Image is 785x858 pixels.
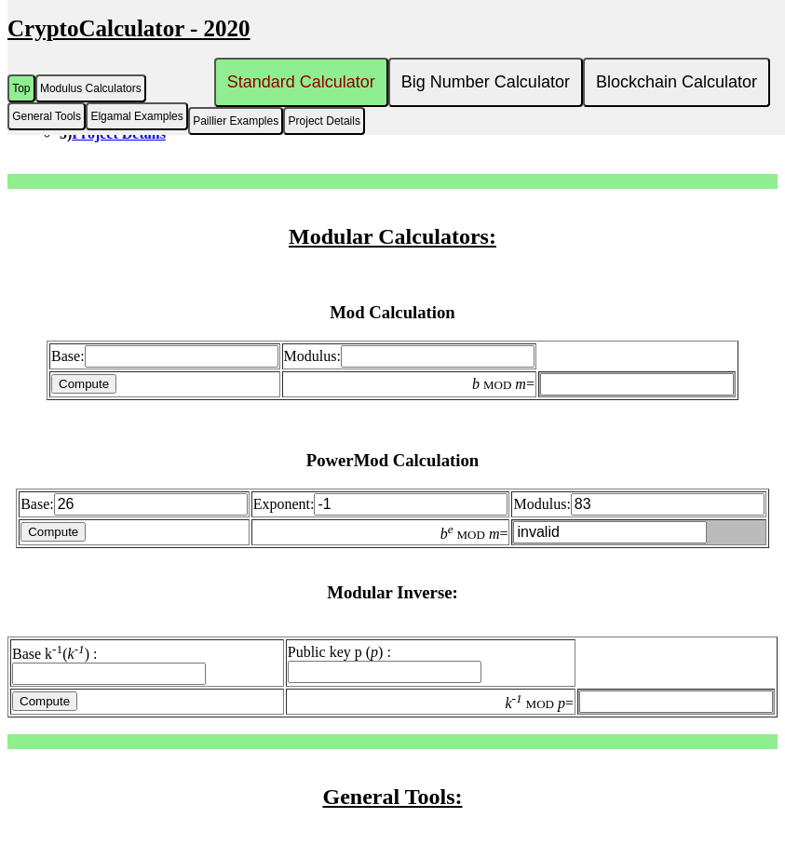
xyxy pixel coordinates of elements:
label: Modulus: [284,348,535,364]
i: m [489,526,500,542]
i: -1 [512,691,522,705]
u: Modular Calculators: [289,224,496,248]
input: Base k-1(k-1) : [12,663,206,685]
label: Public key p ( ) : [288,644,481,679]
font: MOD [483,378,511,392]
button: Big Number Calculator [388,58,583,107]
i: k [505,695,511,711]
label: Base k ( ) : [12,646,206,681]
u: CryptoCalculator - 2020 [7,16,250,41]
input: Modulus: [571,493,765,516]
label: = [505,695,574,711]
input: Compute [20,522,86,542]
sup: -1 [52,641,62,655]
button: Top [7,74,35,102]
label: Modulus: [513,496,764,512]
i: p [371,644,378,660]
button: Modulus Calculators [35,74,146,102]
h3: Mod Calculation [7,302,778,323]
input: Public key p (p) : [288,661,481,683]
u: General Tools: [322,784,462,809]
i: e [448,522,453,536]
button: Standard Calculator [214,58,388,107]
i: -1 [74,641,85,655]
i: m [515,376,526,392]
font: MOD [457,528,485,542]
label: = [440,526,508,542]
button: Blockchain Calculator [583,58,770,107]
button: Project Details [283,107,365,135]
button: Elgamal Examples [86,102,188,130]
button: General Tools [7,102,86,130]
input: Base: [54,493,248,516]
input: Modulus: [341,345,535,368]
h3: PowerMod Calculation [7,450,778,471]
font: MOD [526,697,554,711]
input: Base: [85,345,278,368]
label: Base: [20,496,248,512]
h3: Modular Inverse: [7,583,778,603]
label: Exponent: [253,496,508,512]
button: Paillier Examples [188,107,283,135]
i: k [68,646,74,662]
i: b [472,376,480,392]
i: p [558,695,565,711]
i: b [440,526,448,542]
label: = [472,376,535,392]
label: Base: [51,348,278,364]
input: Exponent: [314,493,508,516]
input: Compute [12,691,77,711]
input: Compute [51,374,116,394]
